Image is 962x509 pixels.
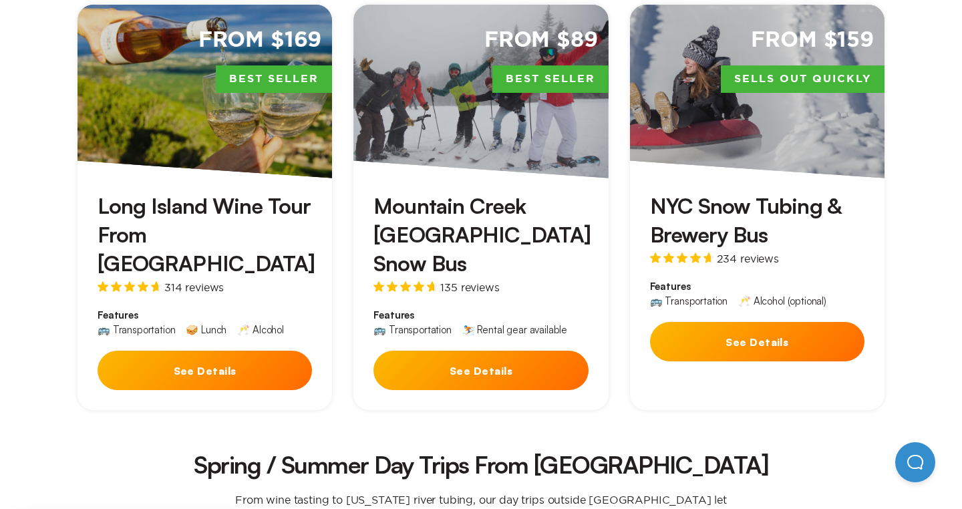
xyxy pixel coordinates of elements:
span: Sells Out Quickly [721,65,885,94]
h3: Long Island Wine Tour From [GEOGRAPHIC_DATA] [98,192,312,279]
span: Best Seller [216,65,332,94]
span: Features [373,309,588,322]
span: From $159 [751,26,874,55]
span: 234 reviews [717,253,779,264]
span: Features [98,309,312,322]
a: From $89Best SellerMountain Creek [GEOGRAPHIC_DATA] Snow Bus135 reviewsFeatures🚌 Transportation⛷️... [353,5,608,411]
h3: Mountain Creek [GEOGRAPHIC_DATA] Snow Bus [373,192,588,279]
iframe: Help Scout Beacon - Open [895,442,935,482]
h3: NYC Snow Tubing & Brewery Bus [650,192,864,249]
div: 🥪 Lunch [186,325,226,335]
span: Best Seller [492,65,609,94]
div: 🚌 Transportation [373,325,451,335]
div: 🚌 Transportation [650,296,728,306]
button: See Details [373,351,588,390]
span: Features [650,280,864,293]
button: See Details [650,322,864,361]
div: 🥂 Alcohol [237,325,284,335]
span: 135 reviews [440,282,499,293]
h2: Spring / Summer Day Trips From [GEOGRAPHIC_DATA] [88,453,874,477]
span: From $89 [484,26,598,55]
div: ⛷️ Rental gear available [462,325,567,335]
div: 🚌 Transportation [98,325,175,335]
span: From $169 [198,26,322,55]
a: From $169Best SellerLong Island Wine Tour From [GEOGRAPHIC_DATA]314 reviewsFeatures🚌 Transportati... [77,5,332,411]
a: From $159Sells Out QuicklyNYC Snow Tubing & Brewery Bus234 reviewsFeatures🚌 Transportation🥂 Alcoh... [630,5,885,411]
button: See Details [98,351,312,390]
span: 314 reviews [164,282,224,293]
div: 🥂 Alcohol (optional) [738,296,826,306]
